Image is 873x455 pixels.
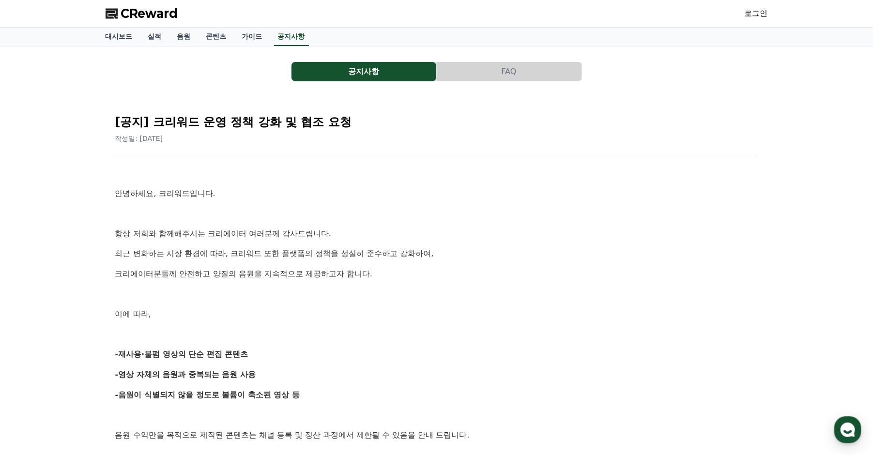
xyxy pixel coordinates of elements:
span: 홈 [31,321,36,329]
button: FAQ [437,62,582,81]
a: 로그인 [745,8,768,19]
p: 이에 따라, [115,308,758,320]
a: 콘텐츠 [199,28,234,46]
a: 실적 [140,28,169,46]
a: 가이드 [234,28,270,46]
strong: -음원이 식별되지 않을 정도로 볼륨이 축소된 영상 등 [115,390,300,399]
span: 대화 [89,322,100,330]
p: 최근 변화하는 시장 환경에 따라, 크리워드 또한 플랫폼의 정책을 성실히 준수하고 강화하여, [115,247,758,260]
span: 작성일: [DATE] [115,135,163,142]
h2: [공지] 크리워드 운영 정책 강화 및 협조 요청 [115,114,758,130]
p: 안녕하세요, 크리워드입니다. [115,187,758,200]
p: 항상 저희와 함께해주시는 크리에이터 여러분께 감사드립니다. [115,227,758,240]
a: 공지사항 [291,62,437,81]
a: CReward [106,6,178,21]
p: 크리에이터분들께 안전하고 양질의 음원을 지속적으로 제공하고자 합니다. [115,268,758,280]
a: 대화 [64,307,125,331]
a: 공지사항 [274,28,309,46]
strong: -영상 자체의 음원과 중복되는 음원 사용 [115,370,256,379]
a: 음원 [169,28,199,46]
a: 설정 [125,307,186,331]
span: CReward [121,6,178,21]
strong: -재사용·불펌 영상의 단순 편집 콘텐츠 [115,349,248,359]
span: 설정 [150,321,161,329]
a: 홈 [3,307,64,331]
button: 공지사항 [291,62,436,81]
a: 대시보드 [98,28,140,46]
p: 음원 수익만을 목적으로 제작된 콘텐츠는 채널 등록 및 정산 과정에서 제한될 수 있음을 안내 드립니다. [115,429,758,441]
